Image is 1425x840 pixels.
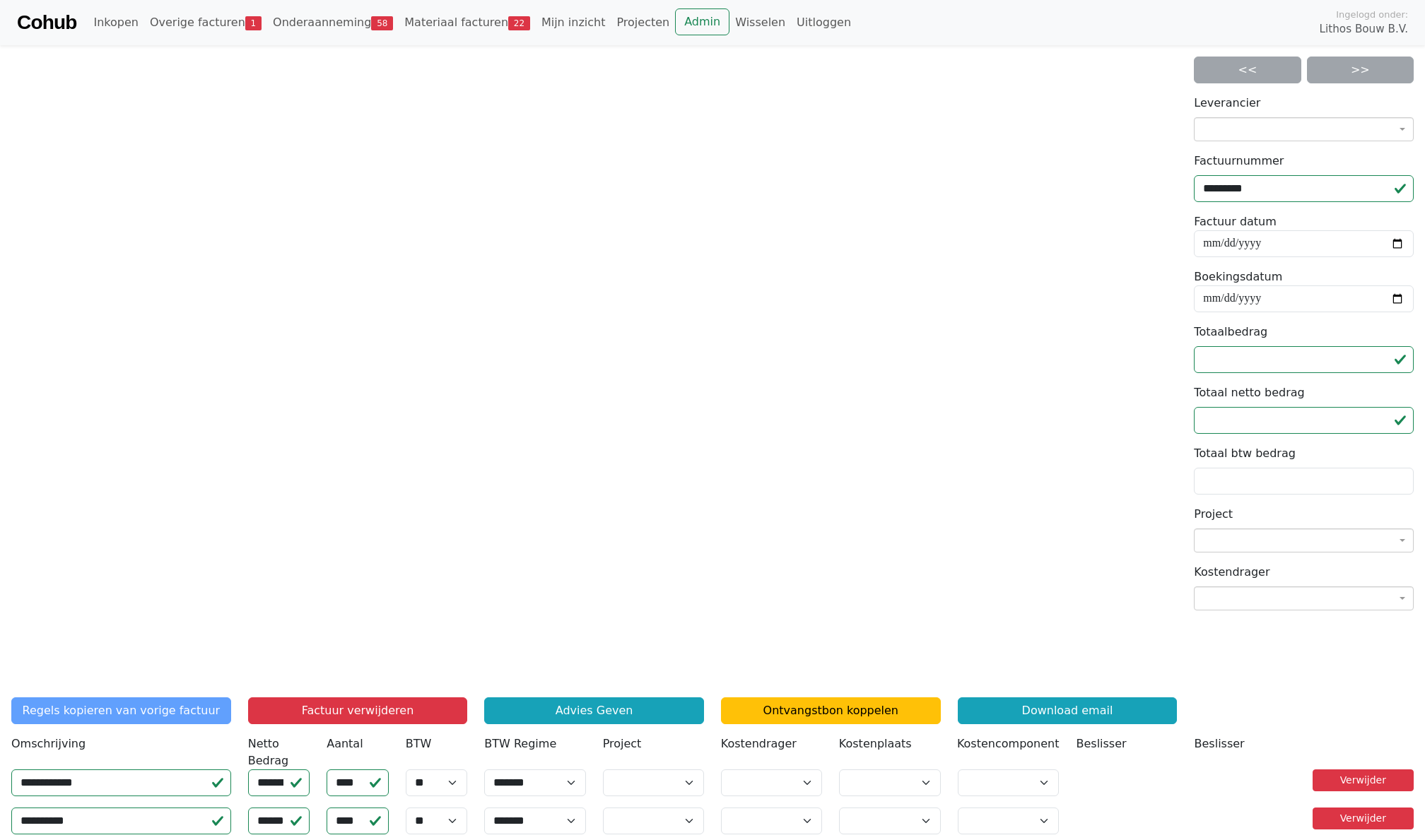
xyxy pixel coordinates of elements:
[144,8,267,37] a: Overige facturen1
[729,8,791,37] a: Wisselen
[1195,735,1245,752] label: Beslisser
[1194,506,1233,523] label: Project
[791,8,857,37] a: Uitloggen
[1194,213,1277,230] label: Factuur datum
[1320,21,1408,37] span: Lithos Bouw B.V.
[399,8,536,37] a: Materiaal facturen22
[958,697,1178,724] a: Download email
[17,6,76,40] a: Cohub
[675,8,729,35] a: Admin
[88,8,143,37] a: Inkopen
[484,735,556,752] label: BTW Regime
[1194,324,1267,341] label: Totaalbedrag
[611,8,675,37] a: Projecten
[267,8,399,37] a: Onderaanneming58
[721,735,797,752] label: Kostendrager
[406,735,432,752] label: BTW
[1336,8,1408,21] span: Ingelogd onder:
[536,8,611,37] a: Mijn inzicht
[1194,268,1282,285] label: Boekingsdatum
[1194,564,1269,581] label: Kostendrager
[371,16,393,30] span: 58
[484,697,704,724] a: Advies Geven
[957,735,1060,752] label: Kostencomponent
[245,16,262,30] span: 1
[1194,445,1296,462] label: Totaal btw bedrag
[1194,95,1260,112] label: Leverancier
[248,735,310,769] label: Netto Bedrag
[248,697,468,724] button: Factuur verwijderen
[721,697,941,724] a: Ontvangstbon koppelen
[839,735,912,752] label: Kostenplaats
[603,735,642,752] label: Project
[1313,808,1414,829] a: Verwijder
[1076,735,1126,752] label: Beslisser
[11,735,86,752] label: Omschrijving
[1313,769,1414,791] a: Verwijder
[1194,153,1284,170] label: Factuurnummer
[327,735,363,752] label: Aantal
[1194,384,1304,401] label: Totaal netto bedrag
[508,16,530,30] span: 22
